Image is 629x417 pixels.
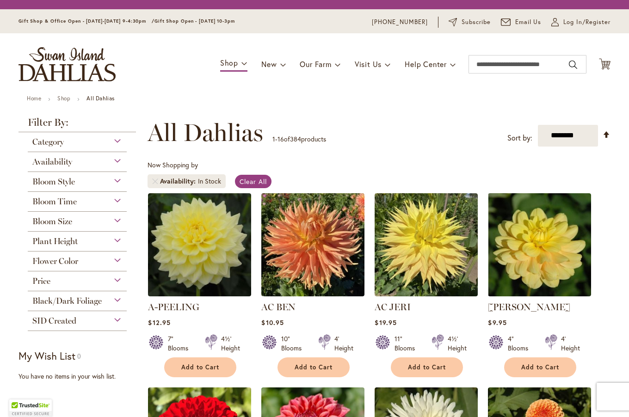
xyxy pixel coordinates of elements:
[462,18,491,27] span: Subscribe
[27,95,41,102] a: Home
[181,363,219,371] span: Add to Cart
[488,301,570,313] a: [PERSON_NAME]
[32,256,78,266] span: Flower Color
[507,129,532,147] label: Sort by:
[261,59,277,69] span: New
[561,334,580,353] div: 4' Height
[160,177,198,186] span: Availability
[281,334,307,353] div: 10" Blooms
[148,193,251,296] img: A-Peeling
[300,59,331,69] span: Our Farm
[32,236,78,246] span: Plant Height
[18,372,142,381] div: You have no items in your wish list.
[488,318,506,327] span: $9.95
[375,318,396,327] span: $19.95
[272,132,326,147] p: - of products
[449,18,491,27] a: Subscribe
[277,357,350,377] button: Add to Cart
[32,177,75,187] span: Bloom Style
[148,301,199,313] a: A-PEELING
[277,135,284,143] span: 16
[391,357,463,377] button: Add to Cart
[261,289,364,298] a: AC BEN
[515,18,542,27] span: Email Us
[334,334,353,353] div: 4' Height
[355,59,382,69] span: Visit Us
[563,18,610,27] span: Log In/Register
[32,276,50,286] span: Price
[18,117,136,132] strong: Filter By:
[168,334,194,353] div: 7" Blooms
[569,57,577,72] button: Search
[32,316,76,326] span: SID Created
[86,95,115,102] strong: All Dahlias
[488,289,591,298] a: AHOY MATEY
[261,318,284,327] span: $10.95
[504,357,576,377] button: Add to Cart
[551,18,610,27] a: Log In/Register
[148,119,263,147] span: All Dahlias
[372,18,428,27] a: [PHONE_NUMBER]
[221,334,240,353] div: 4½' Height
[148,318,170,327] span: $12.95
[57,95,70,102] a: Shop
[148,289,251,298] a: A-Peeling
[261,193,364,296] img: AC BEN
[521,363,559,371] span: Add to Cart
[395,334,420,353] div: 11" Blooms
[220,58,238,67] span: Shop
[18,18,154,24] span: Gift Shop & Office Open - [DATE]-[DATE] 9-4:30pm /
[261,301,296,313] a: AC BEN
[7,384,33,410] iframe: Launch Accessibility Center
[152,178,158,184] a: Remove Availability In Stock
[488,193,591,296] img: AHOY MATEY
[448,334,467,353] div: 4½' Height
[295,363,333,371] span: Add to Cart
[501,18,542,27] a: Email Us
[32,157,72,167] span: Availability
[405,59,447,69] span: Help Center
[198,177,221,186] div: In Stock
[375,301,411,313] a: AC JERI
[290,135,301,143] span: 384
[32,296,102,306] span: Black/Dark Foliage
[32,196,77,207] span: Bloom Time
[154,18,235,24] span: Gift Shop Open - [DATE] 10-3pm
[375,289,478,298] a: AC Jeri
[32,216,72,227] span: Bloom Size
[18,47,116,81] a: store logo
[235,175,271,188] a: Clear All
[32,137,64,147] span: Category
[164,357,236,377] button: Add to Cart
[375,193,478,296] img: AC Jeri
[18,349,75,362] strong: My Wish List
[272,135,275,143] span: 1
[408,363,446,371] span: Add to Cart
[240,177,267,186] span: Clear All
[508,334,534,353] div: 4" Blooms
[148,160,198,169] span: Now Shopping by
